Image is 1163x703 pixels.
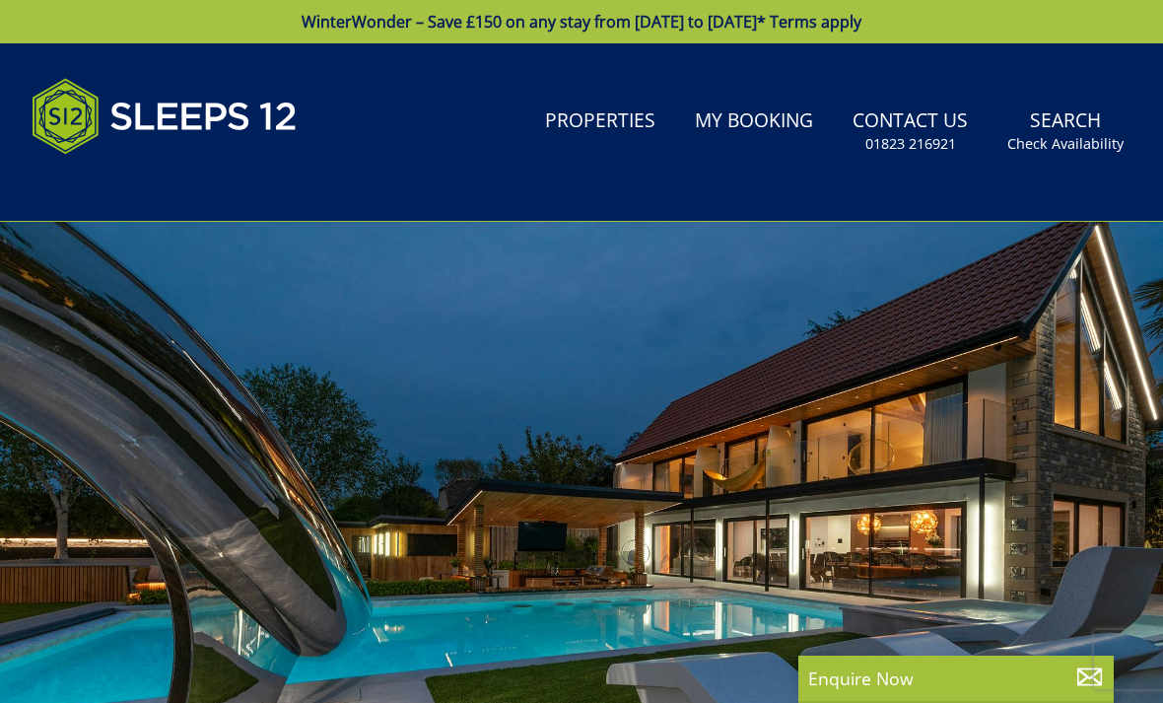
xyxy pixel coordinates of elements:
[32,67,298,166] img: Sleeps 12
[999,100,1131,164] a: SearchCheck Availability
[537,100,663,144] a: Properties
[22,177,229,194] iframe: Customer reviews powered by Trustpilot
[865,134,956,154] small: 01823 216921
[1007,134,1124,154] small: Check Availability
[808,666,1104,691] p: Enquire Now
[687,100,821,144] a: My Booking
[845,100,976,164] a: Contact Us01823 216921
